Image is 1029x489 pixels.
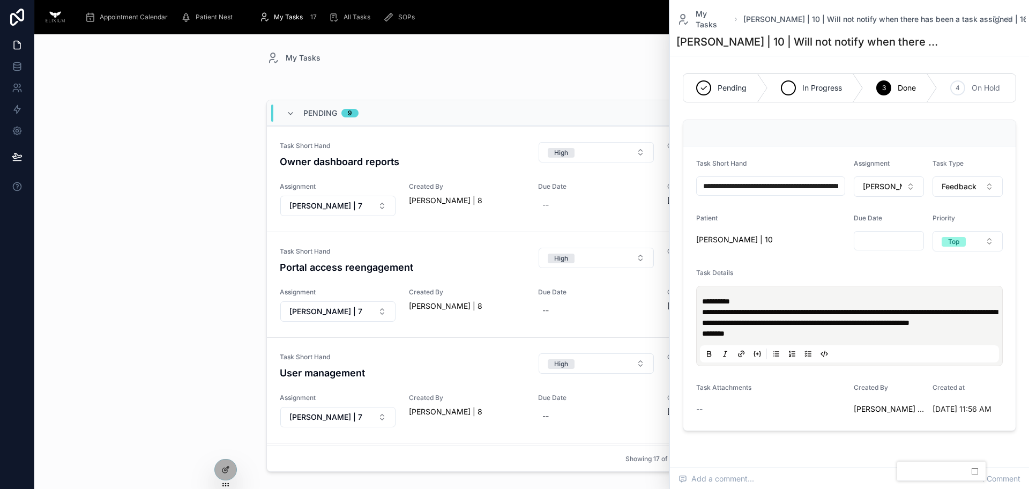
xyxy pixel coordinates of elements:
[344,13,370,21] span: All Tasks
[667,195,784,206] span: [DATE] 2:08 PM
[678,473,754,484] span: Add a comment...
[696,9,728,30] span: My Tasks
[696,404,703,414] span: --
[676,34,942,49] h1: [PERSON_NAME] | 10 | Will not notify when there has been a task assigned | 1637
[981,473,1020,484] span: 1 Comment
[539,142,654,162] button: Select Button
[863,181,902,192] span: [PERSON_NAME] | 7
[409,301,482,312] a: [PERSON_NAME] | 8
[76,5,905,29] div: scrollable content
[409,406,482,417] a: [PERSON_NAME] | 8
[942,181,976,192] span: Feedback
[696,214,718,222] span: Patient
[882,84,886,92] span: 3
[542,199,549,210] div: --
[280,301,396,322] button: Select Button
[538,394,654,402] span: Due Date
[307,11,320,24] div: 17
[256,8,323,27] a: My Tasks17
[696,269,733,277] span: Task Details
[539,353,654,374] button: Select Button
[696,159,747,167] span: Task Short Hand
[554,254,568,263] div: High
[854,159,890,167] span: Assignment
[667,142,784,150] span: Order
[667,406,784,417] span: [DATE] 2:21 PM
[933,404,1003,414] span: [DATE] 11:56 AM
[289,306,362,317] span: [PERSON_NAME] | 7
[280,196,396,216] button: Select Button
[554,148,568,158] div: High
[625,455,698,463] span: Showing 17 of 17 results
[325,8,378,27] a: All Tasks
[933,231,1003,251] button: Select Button
[667,288,784,297] span: Created at
[348,109,352,117] div: 9
[266,51,320,64] a: My Tasks
[303,108,337,118] span: Pending
[280,394,396,402] span: Assignment
[933,176,1003,197] button: Select Button
[196,13,233,21] span: Patient Nest
[267,337,797,443] a: Task Short HandUser managementSelect ButtonOrder--AssignmentSelect ButtonCreated By[PERSON_NAME] ...
[380,8,422,27] a: SOPs
[933,159,964,167] span: Task Type
[81,8,175,27] a: Appointment Calendar
[933,214,955,222] span: Priority
[854,176,924,197] button: Select Button
[667,247,784,256] span: Order
[948,237,959,247] div: Top
[854,383,888,391] span: Created By
[267,232,797,337] a: Task Short HandPortal access reengagementSelect ButtonOrder--AssignmentSelect ButtonCreated By[PE...
[280,407,396,427] button: Select Button
[898,83,916,93] span: Done
[280,182,396,191] span: Assignment
[286,53,320,63] span: My Tasks
[956,84,960,92] span: 4
[177,8,240,27] a: Patient Nest
[43,9,68,26] img: App logo
[933,383,965,391] span: Created at
[280,142,526,150] span: Task Short Hand
[667,301,784,312] span: [DATE] 2:13 PM
[409,182,525,191] span: Created By
[667,353,784,361] span: Order
[676,9,728,30] a: My Tasks
[280,366,526,380] h4: User management
[280,260,526,275] h4: Portal access reengagement
[289,201,362,211] span: [PERSON_NAME] | 7
[554,359,568,369] div: High
[398,13,415,21] span: SOPs
[667,394,784,402] span: Created at
[972,83,1000,93] span: On Hold
[280,288,396,297] span: Assignment
[280,247,526,256] span: Task Short Hand
[100,13,168,21] span: Appointment Calendar
[802,83,842,93] span: In Progress
[696,234,773,245] a: [PERSON_NAME] | 10
[718,83,747,93] span: Pending
[280,353,526,361] span: Task Short Hand
[667,182,784,191] span: Created at
[409,394,525,402] span: Created By
[289,412,362,423] span: [PERSON_NAME] | 7
[280,154,526,169] h4: Owner dashboard reports
[538,182,654,191] span: Due Date
[274,13,303,21] span: My Tasks
[854,404,924,414] a: [PERSON_NAME] | [DATE] | 39 | [DEMOGRAPHIC_DATA]
[538,288,654,297] span: Due Date
[267,126,797,232] a: Task Short HandOwner dashboard reportsSelect ButtonOrder--AssignmentSelect ButtonCreated By[PERSO...
[539,248,654,268] button: Select Button
[854,214,882,222] span: Due Date
[409,195,482,206] a: [PERSON_NAME] | 8
[542,305,549,316] div: --
[696,383,751,391] span: Task Attachments
[409,288,525,297] span: Created By
[542,411,549,421] div: --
